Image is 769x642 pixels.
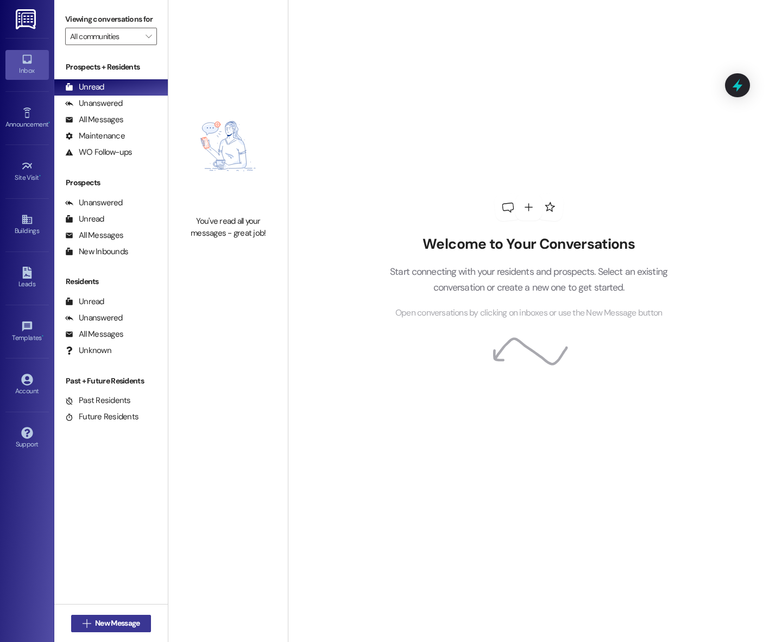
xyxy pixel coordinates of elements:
[395,306,662,320] span: Open conversations by clicking on inboxes or use the New Message button
[65,345,111,356] div: Unknown
[48,119,50,127] span: •
[54,375,168,387] div: Past + Future Residents
[180,216,276,239] div: You've read all your messages - great job!
[54,177,168,188] div: Prospects
[5,50,49,79] a: Inbox
[42,332,43,340] span: •
[65,213,104,225] div: Unread
[374,236,684,253] h2: Welcome to Your Conversations
[65,130,125,142] div: Maintenance
[65,81,104,93] div: Unread
[180,82,276,210] img: empty-state
[95,618,140,629] span: New Message
[65,147,132,158] div: WO Follow-ups
[54,61,168,73] div: Prospects + Residents
[65,114,123,125] div: All Messages
[5,424,49,453] a: Support
[5,263,49,293] a: Leads
[146,32,152,41] i: 
[65,329,123,340] div: All Messages
[65,246,128,257] div: New Inbounds
[65,197,123,209] div: Unanswered
[65,395,131,406] div: Past Residents
[65,312,123,324] div: Unanswered
[65,11,157,28] label: Viewing conversations for
[65,296,104,307] div: Unread
[65,98,123,109] div: Unanswered
[5,370,49,400] a: Account
[39,172,41,180] span: •
[83,619,91,628] i: 
[54,276,168,287] div: Residents
[5,157,49,186] a: Site Visit •
[374,264,684,295] p: Start connecting with your residents and prospects. Select an existing conversation or create a n...
[16,9,38,29] img: ResiDesk Logo
[5,317,49,347] a: Templates •
[65,230,123,241] div: All Messages
[65,411,138,423] div: Future Residents
[70,28,140,45] input: All communities
[71,615,152,632] button: New Message
[5,210,49,240] a: Buildings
